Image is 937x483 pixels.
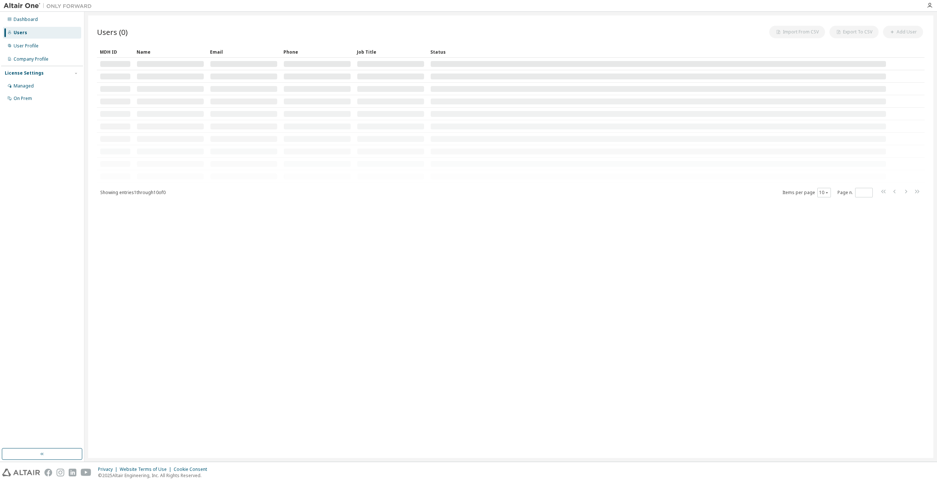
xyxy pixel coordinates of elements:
[57,469,64,476] img: instagram.svg
[430,46,886,58] div: Status
[81,469,91,476] img: youtube.svg
[14,30,27,36] div: Users
[14,83,34,89] div: Managed
[782,188,831,197] span: Items per page
[98,472,211,479] p: © 2025 Altair Engineering, Inc. All Rights Reserved.
[819,190,829,196] button: 10
[174,466,211,472] div: Cookie Consent
[100,46,131,58] div: MDH ID
[14,96,32,101] div: On Prem
[5,70,44,76] div: License Settings
[120,466,174,472] div: Website Terms of Use
[357,46,424,58] div: Job Title
[69,469,76,476] img: linkedin.svg
[2,469,40,476] img: altair_logo.svg
[14,56,48,62] div: Company Profile
[97,27,128,37] span: Users (0)
[14,17,38,22] div: Dashboard
[837,188,873,197] span: Page n.
[283,46,351,58] div: Phone
[4,2,95,10] img: Altair One
[829,26,879,38] button: Export To CSV
[44,469,52,476] img: facebook.svg
[98,466,120,472] div: Privacy
[137,46,204,58] div: Name
[100,189,166,196] span: Showing entries 1 through 10 of 0
[14,43,39,49] div: User Profile
[769,26,825,38] button: Import From CSV
[883,26,923,38] button: Add User
[210,46,278,58] div: Email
